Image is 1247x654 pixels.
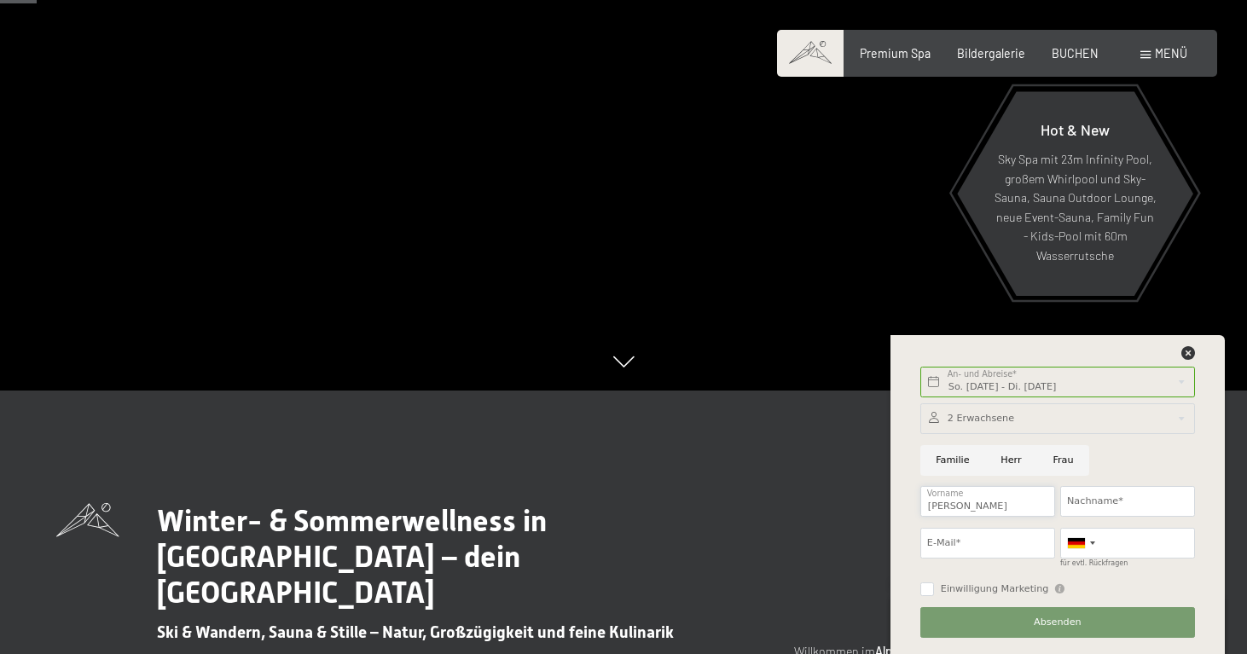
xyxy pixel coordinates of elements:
[920,607,1195,638] button: Absenden
[157,622,674,642] span: Ski & Wandern, Sauna & Stille – Natur, Großzügigkeit und feine Kulinarik
[994,151,1157,266] p: Sky Spa mit 23m Infinity Pool, großem Whirlpool und Sky-Sauna, Sauna Outdoor Lounge, neue Event-S...
[1041,120,1110,139] span: Hot & New
[957,46,1025,61] a: Bildergalerie
[1060,559,1128,567] label: für evtl. Rückfragen
[1052,46,1099,61] a: BUCHEN
[956,90,1194,297] a: Hot & New Sky Spa mit 23m Infinity Pool, großem Whirlpool und Sky-Sauna, Sauna Outdoor Lounge, ne...
[860,46,931,61] a: Premium Spa
[1155,46,1187,61] span: Menü
[157,503,547,610] span: Winter- & Sommerwellness in [GEOGRAPHIC_DATA] – dein [GEOGRAPHIC_DATA]
[941,582,1049,596] span: Einwilligung Marketing
[1061,529,1100,558] div: Germany (Deutschland): +49
[1034,616,1082,629] span: Absenden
